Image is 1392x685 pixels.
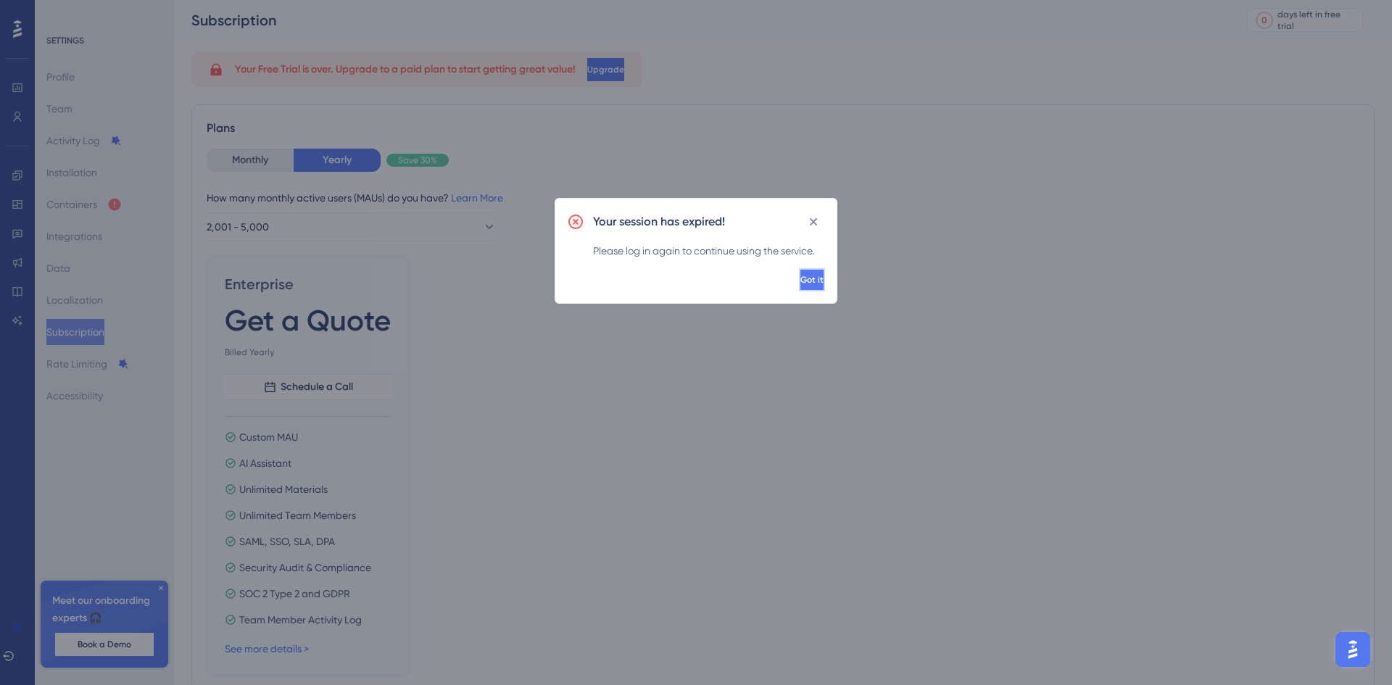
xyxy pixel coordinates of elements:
[1331,628,1375,671] iframe: UserGuiding AI Assistant Launcher
[593,242,825,260] div: Please log in again to continue using the service.
[593,213,725,231] h2: Your session has expired!
[800,274,824,286] span: Got it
